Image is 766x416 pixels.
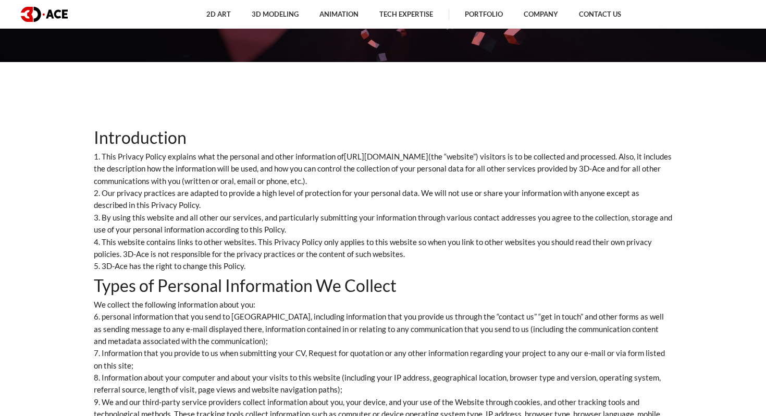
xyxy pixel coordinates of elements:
p: 5. 3D-Ace has the right to change this Policy. [94,260,672,272]
h2: Types of Personal Information We Collect [94,273,672,299]
p: 4. This website contains links to other websites. This Privacy Policy only applies to this websit... [94,236,672,261]
p: 8. Information about your computer and about your visits to this website (including your IP addre... [94,372,672,396]
p: 1. This Privacy Policy explains what the personal and other information of (the “website”) visito... [94,151,672,187]
img: logo dark [21,7,68,22]
p: 3. By using this website and all other our services, and particularly submitting your information... [94,212,672,236]
h2: Introduction [94,125,672,151]
p: 7. Information that you provide to us when submitting your CV, Request for quotation or any other... [94,347,672,372]
p: 2. Our privacy practices are adapted to provide a high level of protection for your personal data... [94,187,672,212]
p: 6. personal information that you send to [GEOGRAPHIC_DATA], including information that you provid... [94,311,672,347]
p: We collect the following information about you: [94,299,672,311]
a: [URL][DOMAIN_NAME] [344,152,428,161]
